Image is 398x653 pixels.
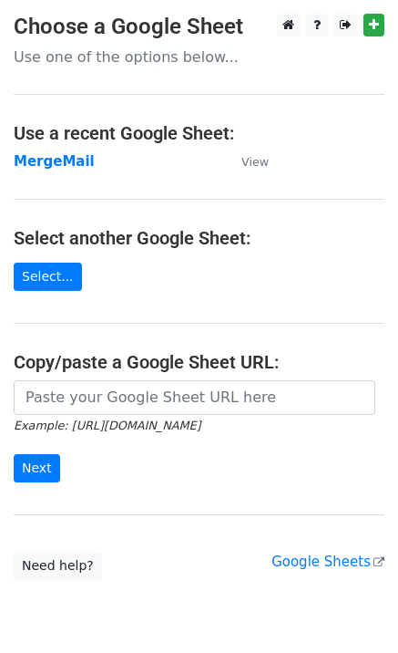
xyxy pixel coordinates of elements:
input: Paste your Google Sheet URL here [14,380,375,415]
a: Select... [14,263,82,291]
small: Example: [URL][DOMAIN_NAME] [14,419,200,432]
a: MergeMail [14,153,95,170]
h4: Use a recent Google Sheet: [14,122,384,144]
small: View [241,155,269,169]
a: Google Sheets [271,554,384,570]
input: Next [14,454,60,482]
a: Need help? [14,552,102,580]
a: View [223,153,269,170]
h3: Choose a Google Sheet [14,14,384,40]
h4: Select another Google Sheet: [14,227,384,249]
h4: Copy/paste a Google Sheet URL: [14,351,384,373]
p: Use one of the options below... [14,47,384,67]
